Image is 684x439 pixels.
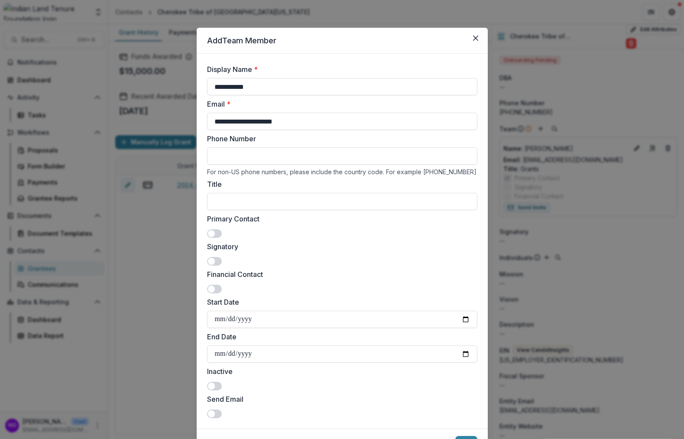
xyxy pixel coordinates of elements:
label: Display Name [207,64,472,75]
label: Financial Contact [207,269,472,280]
div: For non-US phone numbers, please include the country code. For example [PHONE_NUMBER] [207,168,477,176]
label: Start Date [207,297,472,307]
label: Title [207,179,472,189]
label: Send Email [207,394,472,404]
label: Signatory [207,241,472,252]
label: Primary Contact [207,214,472,224]
header: Add Team Member [197,28,488,54]
label: End Date [207,332,472,342]
button: Close [469,31,483,45]
label: Email [207,99,472,109]
label: Inactive [207,366,472,377]
label: Phone Number [207,133,472,144]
